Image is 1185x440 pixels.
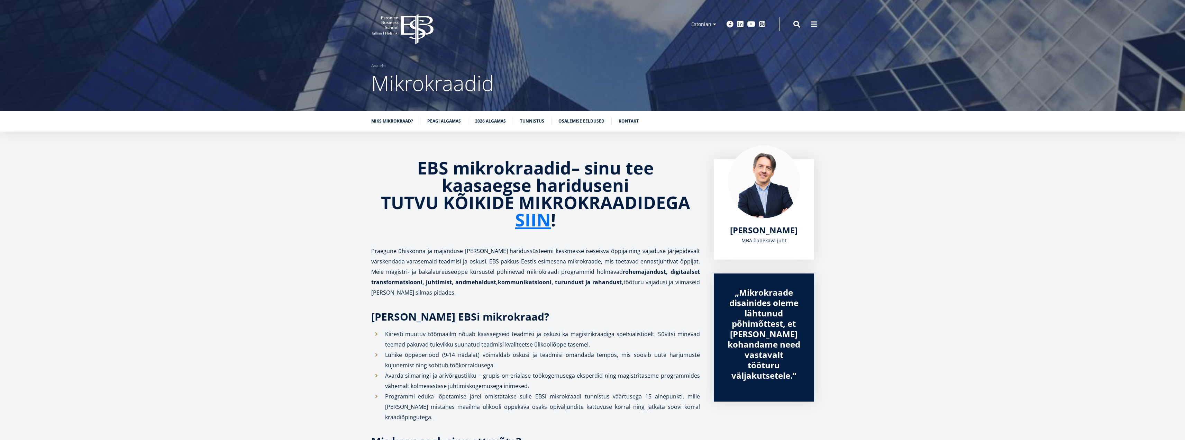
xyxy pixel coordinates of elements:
a: Peagi algamas [427,118,461,125]
strong: – [571,156,580,180]
a: Kontakt [619,118,639,125]
div: „Mikrokraade disainides oleme lähtunud põhimõttest, et [PERSON_NAME] kohandame need vastavalt töö... [728,287,800,381]
a: [PERSON_NAME] [730,225,797,235]
li: Avarda silmaringi ja ärivõrgustikku – grupis on erialase töökogemusega eksperdid ning magistritas... [371,370,700,391]
a: Linkedin [737,21,744,28]
a: Facebook [727,21,733,28]
strong: [PERSON_NAME] EBSi mikrokraad? [371,309,549,324]
span: Mikrokraadid [371,69,494,97]
strong: sinu tee kaasaegse hariduseni TUTVU KÕIKIDE MIKROKRAADIDEGA ! [381,156,690,232]
a: Miks mikrokraad? [371,118,413,125]
a: SIIN [515,211,551,228]
div: MBA õppekava juht [728,235,800,246]
a: 2026 algamas [475,118,506,125]
a: Avaleht [371,62,386,69]
img: Marko Rillo [728,145,800,218]
li: Lühike õppeperiood (9-14 nädalat) võimaldab oskusi ja teadmisi omandada tempos, mis soosib uute h... [371,350,700,370]
a: Youtube [747,21,755,28]
a: Tunnistus [520,118,544,125]
strong: kommunikatsiooni, turundust ja rahandust, [498,278,623,286]
p: Praegune ühiskonna ja majanduse [PERSON_NAME] haridussüsteemi keskmesse iseseisva õppija ning vaj... [371,246,700,298]
strong: EBS mikrokraadid [417,156,571,180]
a: Instagram [759,21,766,28]
li: Programmi eduka lõpetamise järel omistatakse sulle EBSi mikrokraadi tunnistus väärtusega 15 ainep... [371,391,700,422]
a: Osalemise eeldused [558,118,604,125]
p: Kiiresti muutuv töömaailm nõuab kaasaegseid teadmisi ja oskusi ka magistrikraadiga spetsialistide... [385,329,700,350]
span: [PERSON_NAME] [730,224,797,236]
